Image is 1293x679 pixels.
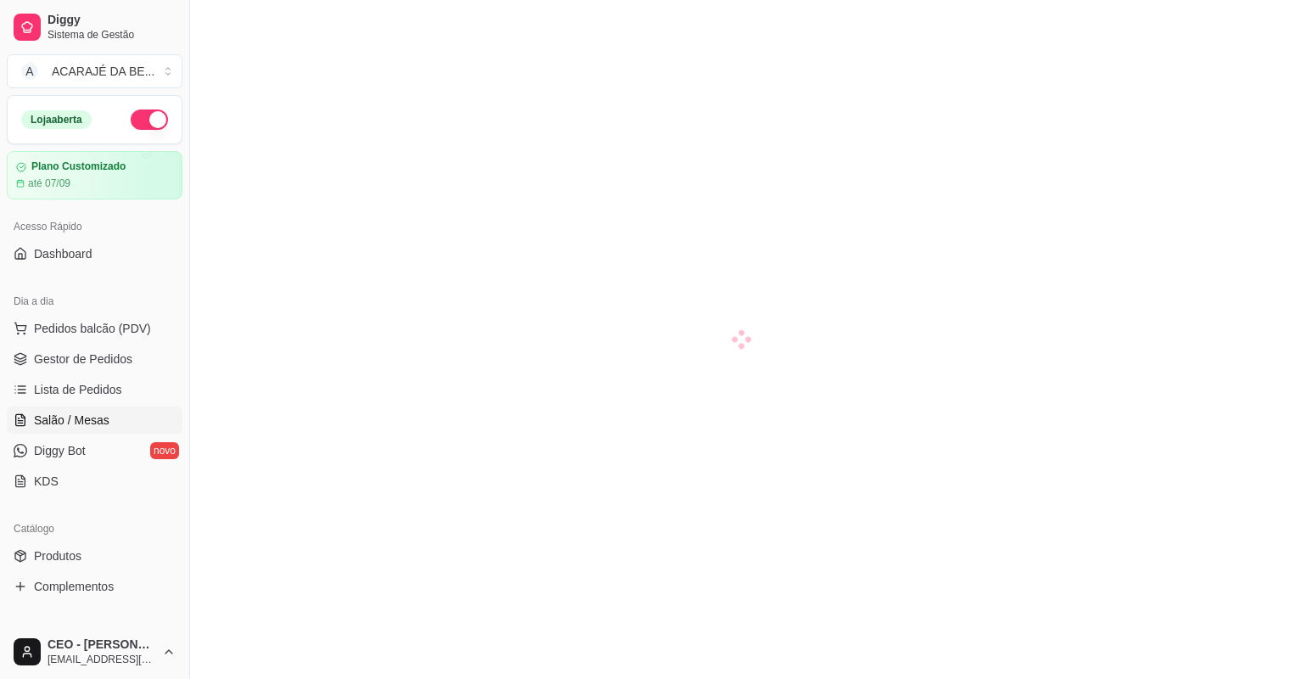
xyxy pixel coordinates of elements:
span: A [21,63,38,80]
article: Plano Customizado [31,160,126,173]
span: [EMAIL_ADDRESS][DOMAIN_NAME] [48,653,155,666]
div: Acesso Rápido [7,213,182,240]
span: KDS [34,473,59,490]
button: Select a team [7,54,182,88]
button: CEO - [PERSON_NAME][EMAIL_ADDRESS][DOMAIN_NAME] [7,631,182,672]
span: Diggy Bot [34,442,86,459]
span: Diggy [48,13,176,28]
div: Dia a dia [7,288,182,315]
a: Produtos [7,542,182,570]
a: Dashboard [7,240,182,267]
a: DiggySistema de Gestão [7,7,182,48]
span: Pedidos balcão (PDV) [34,320,151,337]
a: Diggy Botnovo [7,437,182,464]
a: Plano Customizadoaté 07/09 [7,151,182,199]
a: Complementos [7,573,182,600]
a: Salão / Mesas [7,407,182,434]
span: Sistema de Gestão [48,28,176,42]
div: Catálogo [7,515,182,542]
span: Complementos [34,578,114,595]
a: Lista de Pedidos [7,376,182,403]
a: Gestor de Pedidos [7,345,182,373]
span: Produtos [34,547,81,564]
div: ACARAJÉ DA BE ... [52,63,154,80]
span: CEO - [PERSON_NAME] [48,637,155,653]
span: Dashboard [34,245,92,262]
a: KDS [7,468,182,495]
span: Salão / Mesas [34,412,109,429]
button: Alterar Status [131,109,168,130]
article: até 07/09 [28,177,70,190]
button: Pedidos balcão (PDV) [7,315,182,342]
span: Gestor de Pedidos [34,351,132,368]
div: Loja aberta [21,110,92,129]
span: Lista de Pedidos [34,381,122,398]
